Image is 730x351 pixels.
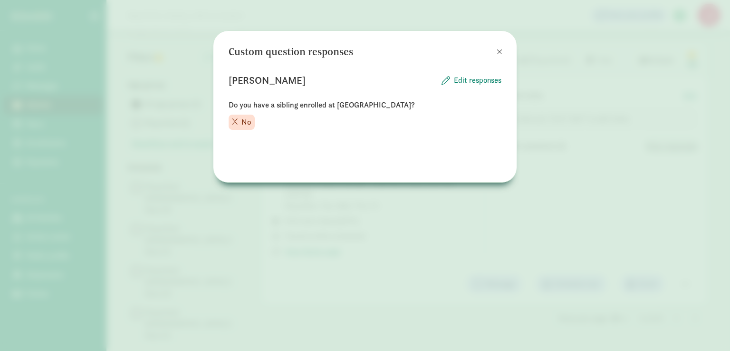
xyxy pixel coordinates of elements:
[454,75,501,86] span: Edit responses
[682,305,730,351] iframe: Chat Widget
[442,75,501,86] button: Edit responses
[229,99,501,111] p: Do you have a sibling enrolled at [GEOGRAPHIC_DATA]?
[229,115,255,130] div: No
[229,73,305,88] p: [PERSON_NAME]
[229,46,353,58] h3: Custom question responses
